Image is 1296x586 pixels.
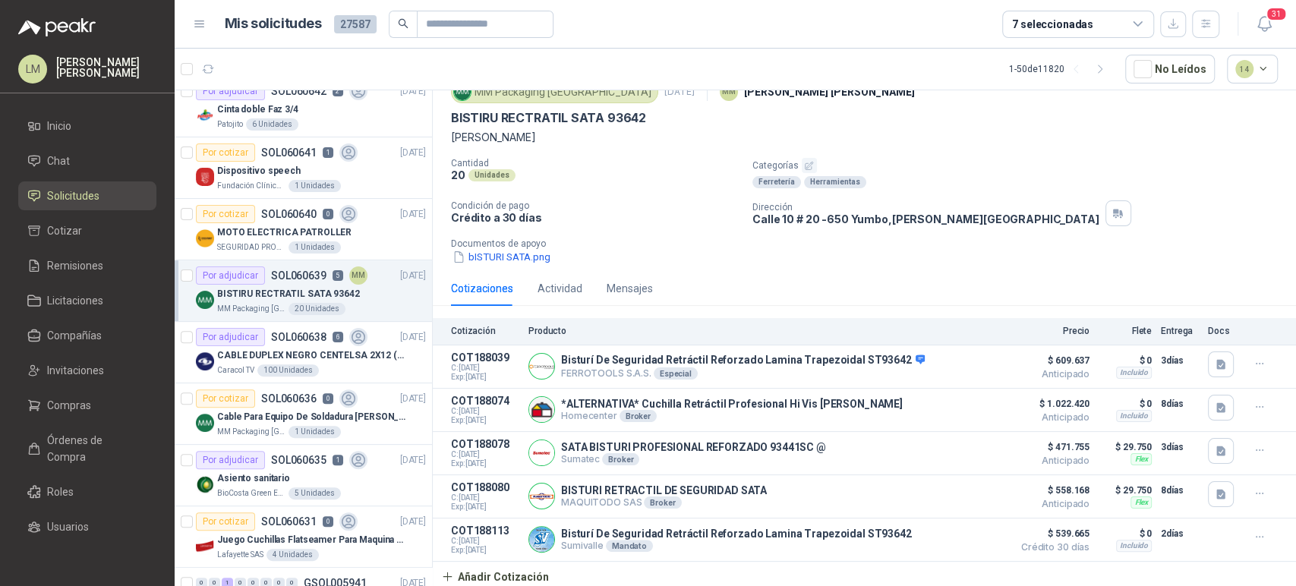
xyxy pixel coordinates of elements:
[196,352,214,370] img: Company Logo
[217,241,285,254] p: SEGURIDAD PROVISER LTDA
[561,453,826,465] p: Sumatec
[1125,55,1215,83] button: No Leídos
[333,270,343,281] p: 5
[217,118,243,131] p: Patojito
[561,410,903,422] p: Homecenter
[1099,438,1152,456] p: $ 29.750
[1014,481,1089,499] span: $ 558.168
[1161,351,1199,370] p: 3 días
[468,169,516,181] div: Unidades
[561,528,912,540] p: Bisturí De Seguridad Retráctil Reforzado Lamina Trapezoidal ST93642
[451,459,519,468] span: Exp: [DATE]
[752,202,1099,213] p: Dirección
[451,249,552,265] button: bISTURI SATA.png
[400,207,426,222] p: [DATE]
[261,147,317,158] p: SOL060641
[654,367,698,380] div: Especial
[451,503,519,512] span: Exp: [DATE]
[451,493,519,503] span: C: [DATE]
[271,332,326,342] p: SOL060638
[261,209,317,219] p: SOL060640
[18,547,156,576] a: Categorías
[333,455,343,465] p: 1
[217,180,285,192] p: Fundación Clínica Shaio
[323,516,333,527] p: 0
[620,410,657,422] div: Broker
[196,291,214,309] img: Company Logo
[451,525,519,537] p: COT188113
[18,391,156,420] a: Compras
[400,392,426,406] p: [DATE]
[289,303,345,315] div: 20 Unidades
[196,389,255,408] div: Por cotizar
[400,330,426,345] p: [DATE]
[196,537,214,555] img: Company Logo
[217,533,406,547] p: Juego Cuchillas Flatseamer Para Maquina de Coser
[47,118,71,134] span: Inicio
[18,477,156,506] a: Roles
[18,286,156,315] a: Licitaciones
[246,118,298,131] div: 6 Unidades
[349,266,367,285] div: MM
[606,540,653,552] div: Mandato
[1014,370,1089,379] span: Anticipado
[561,354,925,367] p: Bisturí De Seguridad Retráctil Reforzado Lamina Trapezoidal ST93642
[451,407,519,416] span: C: [DATE]
[1012,16,1093,33] div: 7 seleccionadas
[529,440,554,465] img: Company Logo
[1014,525,1089,543] span: $ 539.665
[1014,395,1089,413] span: $ 1.022.420
[538,280,582,297] div: Actividad
[1014,543,1089,552] span: Crédito 30 días
[18,356,156,385] a: Invitaciones
[47,292,103,309] span: Licitaciones
[398,18,408,29] span: search
[451,129,1278,146] p: [PERSON_NAME]
[1099,525,1152,543] p: $ 0
[47,187,99,204] span: Solicitudes
[1161,438,1199,456] p: 3 días
[1250,11,1278,38] button: 31
[451,80,658,103] div: MM Packaging [GEOGRAPHIC_DATA]
[323,209,333,219] p: 0
[18,146,156,175] a: Chat
[451,416,519,425] span: Exp: [DATE]
[18,18,96,36] img: Logo peakr
[451,364,519,373] span: C: [DATE]
[400,515,426,529] p: [DATE]
[1161,525,1199,543] p: 2 días
[451,326,519,336] p: Cotización
[196,414,214,432] img: Company Logo
[271,455,326,465] p: SOL060635
[217,287,360,301] p: BISTIRU RECTRATIL SATA 93642
[196,512,255,531] div: Por cotizar
[451,211,740,224] p: Crédito a 30 días
[217,549,263,561] p: Lafayette SAS
[644,496,681,509] div: Broker
[1161,395,1199,413] p: 8 días
[323,393,333,404] p: 0
[451,450,519,459] span: C: [DATE]
[47,153,70,169] span: Chat
[47,397,91,414] span: Compras
[217,487,285,499] p: BioCosta Green Energy S.A.S
[217,303,285,315] p: MM Packaging [GEOGRAPHIC_DATA]
[1161,326,1199,336] p: Entrega
[323,147,333,158] p: 1
[196,82,265,100] div: Por adjudicar
[400,269,426,283] p: [DATE]
[18,112,156,140] a: Inicio
[217,348,406,363] p: CABLE DUPLEX NEGRO CENTELSA 2X12 (COLOR NEGRO)
[561,367,925,380] p: FERROTOOLS S.A.S.
[1009,57,1113,81] div: 1 - 50 de 11820
[451,158,740,169] p: Cantidad
[1116,540,1152,552] div: Incluido
[400,453,426,468] p: [DATE]
[1266,7,1287,21] span: 31
[607,280,653,297] div: Mensajes
[1116,410,1152,422] div: Incluido
[602,453,639,465] div: Broker
[561,484,767,496] p: BISTURI RETRACTIL DE SEGURIDAD SATA
[196,451,265,469] div: Por adjudicar
[561,496,767,509] p: MAQUITODO SAS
